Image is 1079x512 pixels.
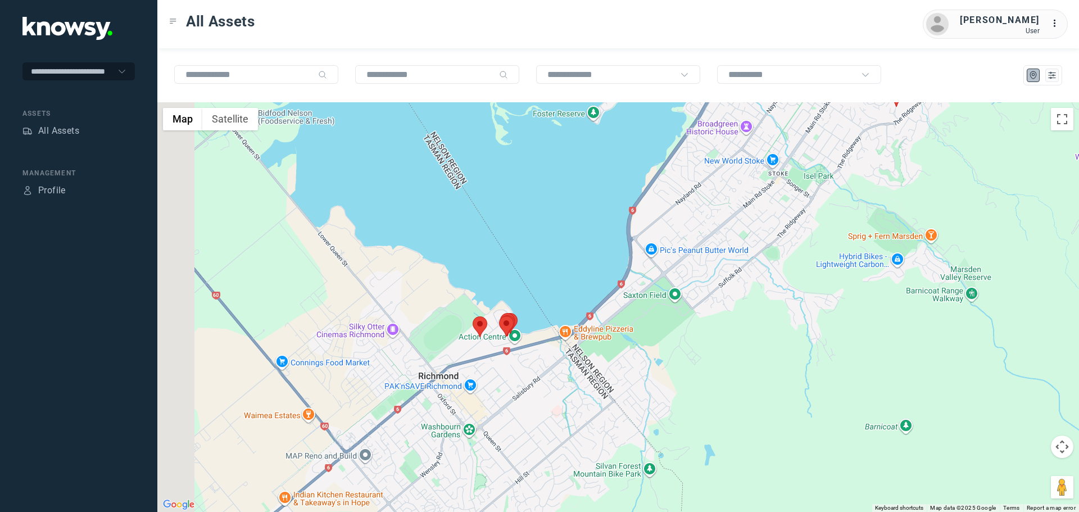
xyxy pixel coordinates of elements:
[1051,17,1064,30] div: :
[169,17,177,25] div: Toggle Menu
[22,126,33,136] div: Assets
[22,124,79,138] a: AssetsAll Assets
[1051,436,1073,458] button: Map camera controls
[163,108,202,130] button: Show street map
[202,108,258,130] button: Show satellite imagery
[1003,505,1020,511] a: Terms
[22,108,135,119] div: Assets
[38,184,66,197] div: Profile
[22,168,135,178] div: Management
[960,27,1040,35] div: User
[38,124,79,138] div: All Assets
[1051,17,1064,32] div: :
[1051,19,1063,28] tspan: ...
[875,504,923,512] button: Keyboard shortcuts
[499,70,508,79] div: Search
[1047,70,1057,80] div: List
[186,11,255,31] span: All Assets
[1027,505,1076,511] a: Report a map error
[926,13,949,35] img: avatar.png
[22,185,33,196] div: Profile
[1028,70,1039,80] div: Map
[318,70,327,79] div: Search
[960,13,1040,27] div: [PERSON_NAME]
[160,497,197,512] a: Open this area in Google Maps (opens a new window)
[22,17,112,40] img: Application Logo
[160,497,197,512] img: Google
[22,184,66,197] a: ProfileProfile
[1051,476,1073,499] button: Drag Pegman onto the map to open Street View
[930,505,996,511] span: Map data ©2025 Google
[1051,108,1073,130] button: Toggle fullscreen view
